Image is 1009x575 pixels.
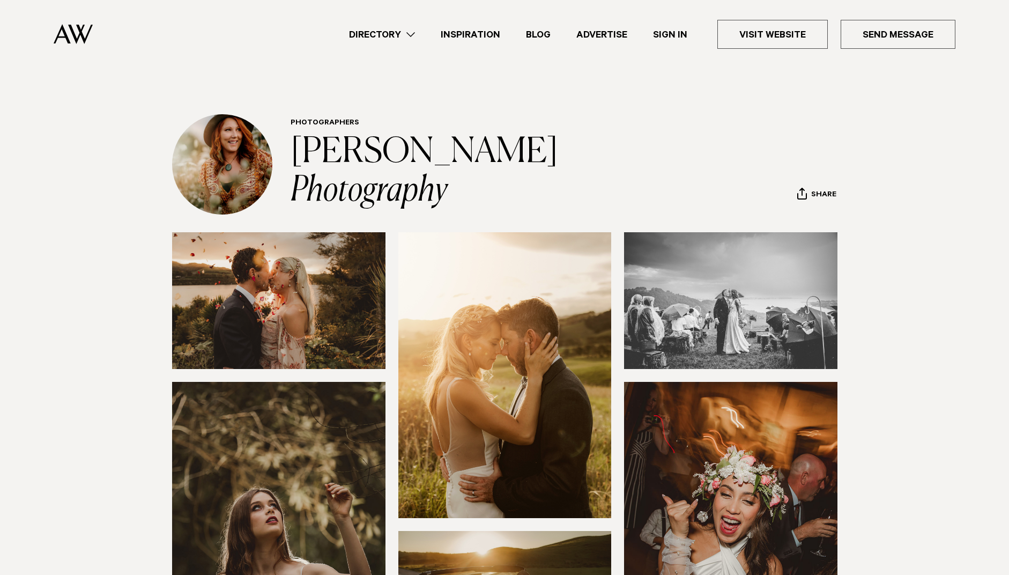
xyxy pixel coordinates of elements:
[717,20,828,49] a: Visit Website
[291,135,563,208] a: [PERSON_NAME] Photography
[513,27,563,42] a: Blog
[563,27,640,42] a: Advertise
[54,24,93,44] img: Auckland Weddings Logo
[640,27,700,42] a: Sign In
[291,119,359,128] a: Photographers
[172,114,272,215] img: Profile Avatar
[336,27,428,42] a: Directory
[797,187,837,203] button: Share
[811,190,836,201] span: Share
[428,27,513,42] a: Inspiration
[841,20,955,49] a: Send Message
